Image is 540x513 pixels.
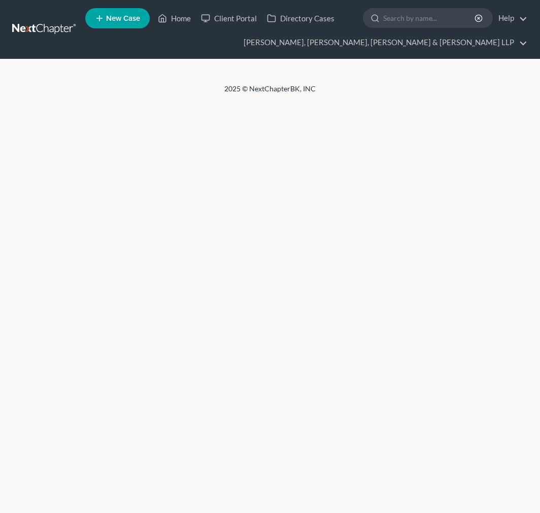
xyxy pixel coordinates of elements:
[196,9,262,27] a: Client Portal
[106,15,140,22] span: New Case
[383,9,476,27] input: Search by name...
[493,9,527,27] a: Help
[262,9,340,27] a: Directory Cases
[239,33,527,52] a: [PERSON_NAME], [PERSON_NAME], [PERSON_NAME] & [PERSON_NAME] LLP
[153,9,196,27] a: Home
[26,84,514,102] div: 2025 © NextChapterBK, INC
